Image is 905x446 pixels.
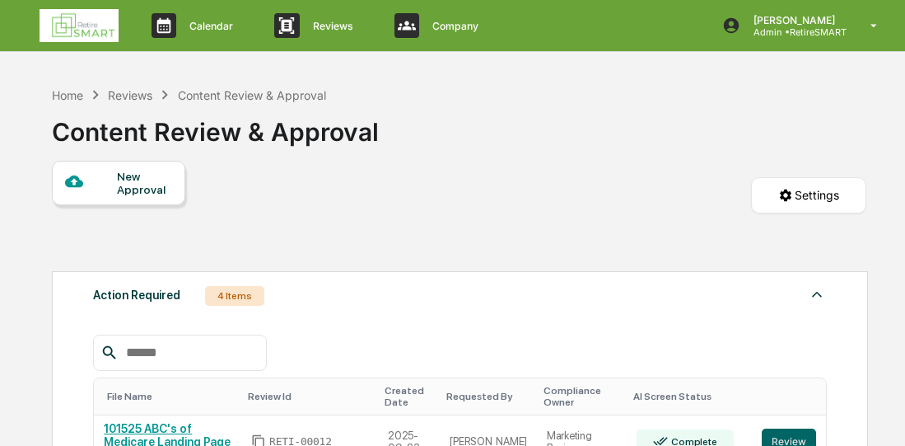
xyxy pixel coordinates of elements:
div: Home [52,88,83,102]
div: Reviews [108,88,152,102]
div: Toggle SortBy [107,391,235,402]
div: Toggle SortBy [765,391,819,402]
div: Toggle SortBy [633,391,745,402]
div: Toggle SortBy [385,385,433,408]
p: Company [419,20,487,32]
img: caret [807,284,827,304]
iframe: Open customer support [852,392,897,436]
button: Settings [751,177,866,214]
div: Content Review & Approval [178,88,326,102]
p: Calendar [176,20,241,32]
div: Action Required [93,284,180,306]
div: New Approval [117,170,172,196]
div: 4 Items [205,286,264,306]
p: Admin • RetireSMART [740,26,847,38]
p: [PERSON_NAME] [740,14,847,26]
p: Reviews [300,20,362,32]
div: Toggle SortBy [446,391,530,402]
div: Content Review & Approval [52,104,379,147]
div: Toggle SortBy [543,385,620,408]
div: Toggle SortBy [248,391,371,402]
img: logo [40,9,119,42]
